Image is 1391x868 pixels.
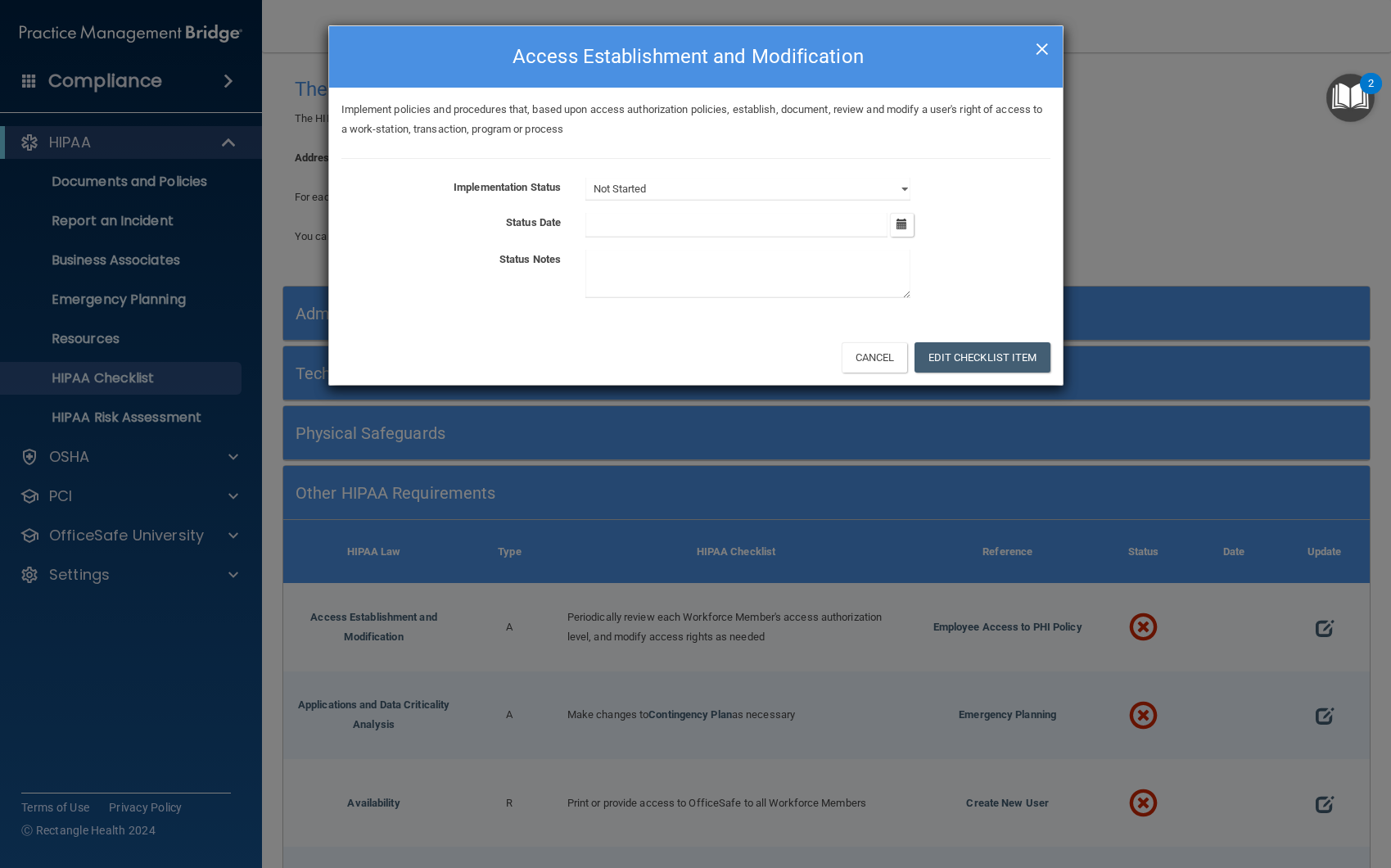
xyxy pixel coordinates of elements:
[1326,74,1375,122] button: Open Resource Center, 2 new notifications
[506,216,561,228] b: Status Date
[454,181,561,193] b: Implementation Status
[1035,30,1050,63] span: ×
[1368,84,1374,105] div: 2
[341,38,1050,75] h4: Access Establishment and Modification
[915,342,1050,373] button: Edit Checklist Item
[329,100,1063,139] div: Implement policies and procedures that, based upon access authorization policies, establish, docu...
[842,342,908,373] button: Cancel
[499,253,561,265] b: Status Notes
